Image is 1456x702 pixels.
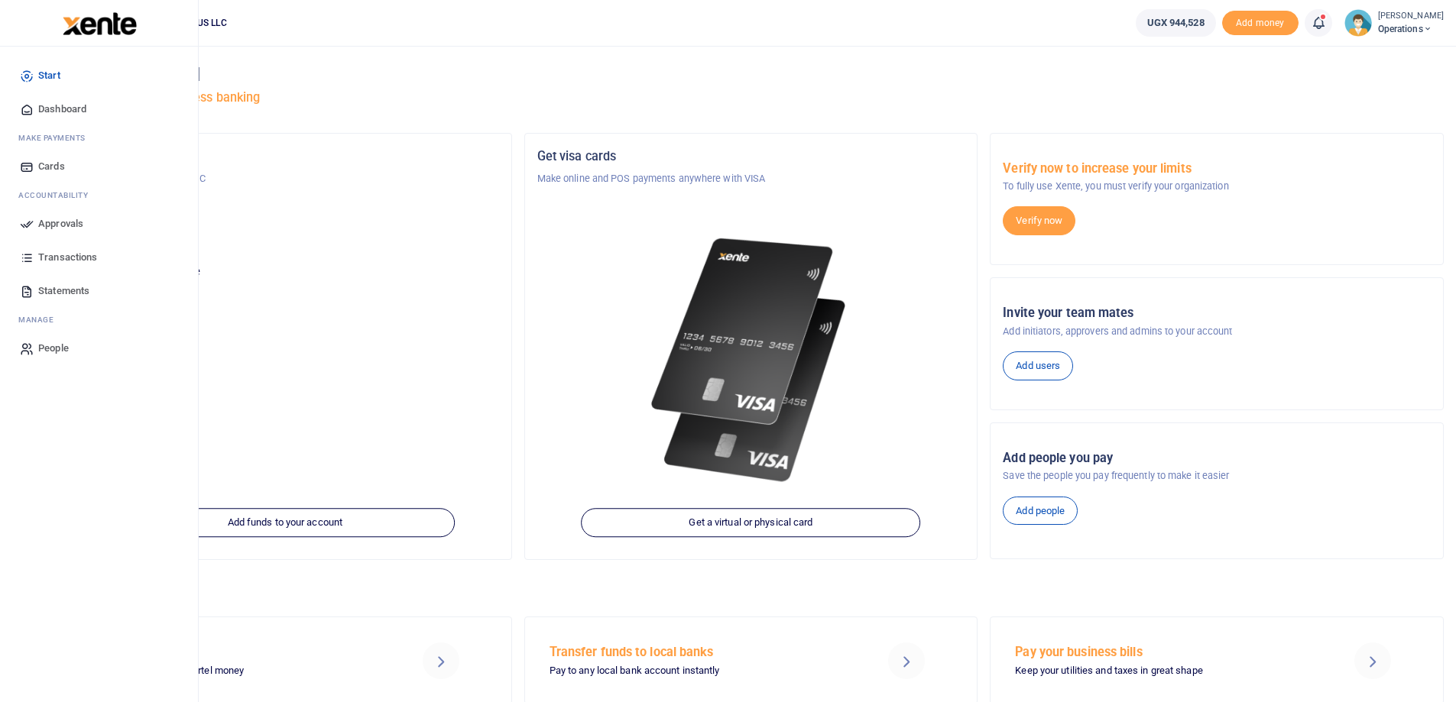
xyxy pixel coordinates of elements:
[1222,11,1299,36] li: Toup your wallet
[550,663,849,679] p: Pay to any local bank account instantly
[1147,15,1205,31] span: UGX 944,528
[1003,179,1431,194] p: To fully use Xente, you must verify your organization
[12,274,186,308] a: Statements
[38,159,65,174] span: Cards
[1003,206,1075,235] a: Verify now
[63,12,137,35] img: logo-large
[71,171,499,186] p: BRIGHTLIFE - FINCA PLUS LLC
[1003,306,1431,321] h5: Invite your team mates
[38,216,83,231] span: Approvals
[12,92,186,126] a: Dashboard
[1222,16,1299,27] a: Add money
[1015,645,1315,660] h5: Pay your business bills
[26,132,86,144] span: ake Payments
[12,150,186,183] a: Cards
[12,332,186,365] a: People
[1003,497,1078,526] a: Add people
[115,509,455,538] a: Add funds to your account
[1003,468,1431,484] p: Save the people you pay frequently to make it easier
[71,283,499,299] h5: UGX 944,528
[644,223,858,498] img: xente-_physical_cards.png
[38,250,97,265] span: Transactions
[58,66,1444,82] h4: Hello [PERSON_NAME]
[61,17,137,28] a: logo-small logo-large logo-large
[582,509,921,538] a: Get a virtual or physical card
[1378,22,1444,36] span: Operations
[38,102,86,117] span: Dashboard
[537,149,965,164] h5: Get visa cards
[537,171,965,186] p: Make online and POS payments anywhere with VISA
[1378,10,1444,23] small: [PERSON_NAME]
[12,241,186,274] a: Transactions
[83,663,383,679] p: MTN mobile money and Airtel money
[71,149,499,164] h5: Organization
[550,645,849,660] h5: Transfer funds to local banks
[1003,324,1431,339] p: Add initiators, approvers and admins to your account
[1015,663,1315,679] p: Keep your utilities and taxes in great shape
[12,183,186,207] li: Ac
[1003,451,1431,466] h5: Add people you pay
[12,308,186,332] li: M
[38,283,89,299] span: Statements
[1344,9,1444,37] a: profile-user [PERSON_NAME] Operations
[38,68,60,83] span: Start
[38,341,69,356] span: People
[71,231,499,246] p: Operations
[71,264,499,280] p: Your current account balance
[1003,351,1073,380] a: Add users
[1003,161,1431,176] h5: Verify now to increase your limits
[83,645,383,660] h5: Send Mobile Money
[58,580,1444,597] h4: Make a transaction
[1136,9,1216,37] a: UGX 944,528
[26,314,54,325] span: anage
[12,207,186,241] a: Approvals
[12,126,186,150] li: M
[1344,9,1372,37] img: profile-user
[71,208,499,223] h5: Account
[1222,11,1299,36] span: Add money
[58,90,1444,105] h5: Welcome to better business banking
[12,59,186,92] a: Start
[1130,9,1222,37] li: Wallet ballance
[30,189,88,201] span: countability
